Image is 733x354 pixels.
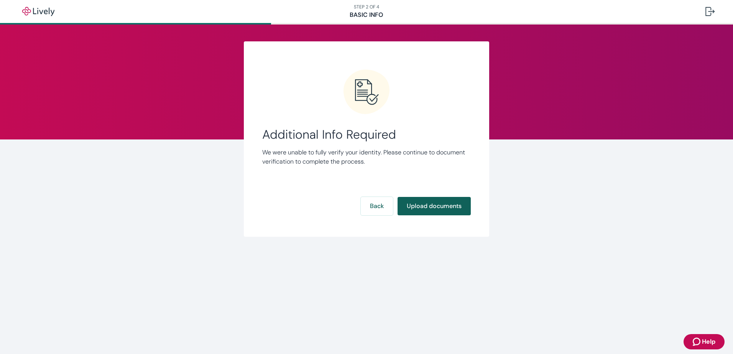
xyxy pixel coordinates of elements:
svg: Error icon [343,69,390,115]
p: We were unable to fully verify your identity. Please continue to document verification to complet... [262,148,471,166]
img: Lively [17,7,60,16]
button: Log out [699,2,721,21]
svg: Zendesk support icon [693,337,702,346]
span: Additional Info Required [262,127,471,142]
span: Help [702,337,715,346]
button: Zendesk support iconHelp [684,334,725,349]
button: Upload documents [398,197,471,215]
button: Back [361,197,393,215]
